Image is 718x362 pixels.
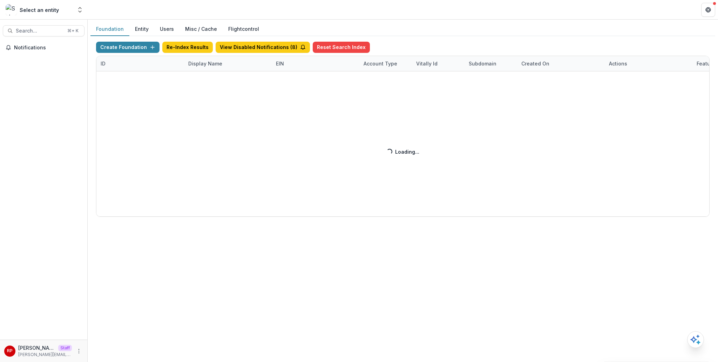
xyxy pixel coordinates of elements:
button: Search... [3,25,84,36]
p: [PERSON_NAME] [18,344,55,351]
button: Misc / Cache [179,22,223,36]
span: Notifications [14,45,82,51]
p: [PERSON_NAME][EMAIL_ADDRESS][DOMAIN_NAME] [18,351,72,358]
button: Open entity switcher [75,3,85,17]
a: Flightcontrol [228,25,259,33]
span: Search... [16,28,63,34]
button: Entity [129,22,154,36]
button: More [75,347,83,355]
div: Ruthwick Pathireddy [7,349,13,353]
button: Foundation [90,22,129,36]
p: Staff [58,345,72,351]
button: Users [154,22,179,36]
div: Select an entity [20,6,59,14]
img: Select an entity [6,4,17,15]
div: ⌘ + K [66,27,80,35]
button: Notifications [3,42,84,53]
button: Open AI Assistant [687,331,704,348]
button: Get Help [701,3,715,17]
